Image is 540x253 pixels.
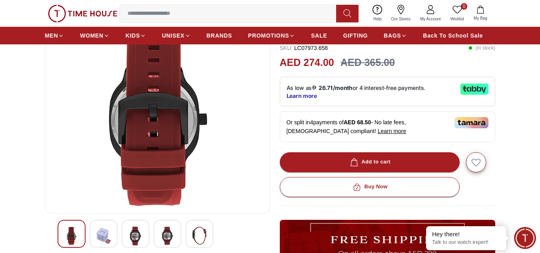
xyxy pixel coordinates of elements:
[160,227,175,245] img: Lee Cooper Men's Analog Silver Dial Watch - LC07973.658
[349,157,391,167] div: Add to cart
[162,28,190,43] a: UNISEX
[351,182,387,191] div: Buy Now
[432,239,500,246] p: Talk to our watch expert!
[52,15,263,207] img: Lee Cooper Men's Analog Silver Dial Watch - LC07973.658
[469,4,492,23] button: My Bag
[388,16,414,22] span: Our Stores
[192,227,207,245] img: Lee Cooper Men's Analog Silver Dial Watch - LC07973.658
[280,177,460,197] button: Buy Now
[423,28,483,43] a: Back To School Sale
[280,44,328,52] p: LC07973.658
[126,32,140,40] span: KIDS
[280,152,460,172] button: Add to cart
[248,32,289,40] span: PROMOTIONS
[468,44,495,52] p: ( In stock )
[80,32,104,40] span: WOMEN
[96,227,111,245] img: Lee Cooper Men's Analog Silver Dial Watch - LC07973.658
[454,117,488,128] img: Tamara
[446,3,469,24] a: 0Wishlist
[311,28,327,43] a: SALE
[343,32,368,40] span: GIFTING
[126,28,146,43] a: KIDS
[369,3,387,24] a: Help
[64,227,79,245] img: Lee Cooper Men's Analog Silver Dial Watch - LC07973.658
[343,28,368,43] a: GIFTING
[280,111,496,142] div: Or split in 4 payments of - No late fees, [DEMOGRAPHIC_DATA] compliant!
[384,32,401,40] span: BAGS
[387,3,415,24] a: Our Stores
[280,55,334,70] h2: AED 274.00
[207,28,232,43] a: BRANDS
[514,227,536,249] div: Chat Widget
[48,5,118,22] img: ...
[470,15,490,21] span: My Bag
[344,119,371,126] span: AED 68.50
[45,28,64,43] a: MEN
[447,16,467,22] span: Wishlist
[311,32,327,40] span: SALE
[128,227,143,245] img: Lee Cooper Men's Analog Silver Dial Watch - LC07973.658
[417,16,444,22] span: My Account
[280,45,293,51] span: SKU :
[80,28,110,43] a: WOMEN
[162,32,184,40] span: UNISEX
[384,28,407,43] a: BAGS
[370,16,385,22] span: Help
[341,55,395,70] h3: AED 365.00
[461,3,467,10] span: 0
[432,230,500,238] div: Hey there!
[45,32,58,40] span: MEN
[207,32,232,40] span: BRANDS
[248,28,295,43] a: PROMOTIONS
[423,32,483,40] span: Back To School Sale
[378,128,406,134] span: Learn more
